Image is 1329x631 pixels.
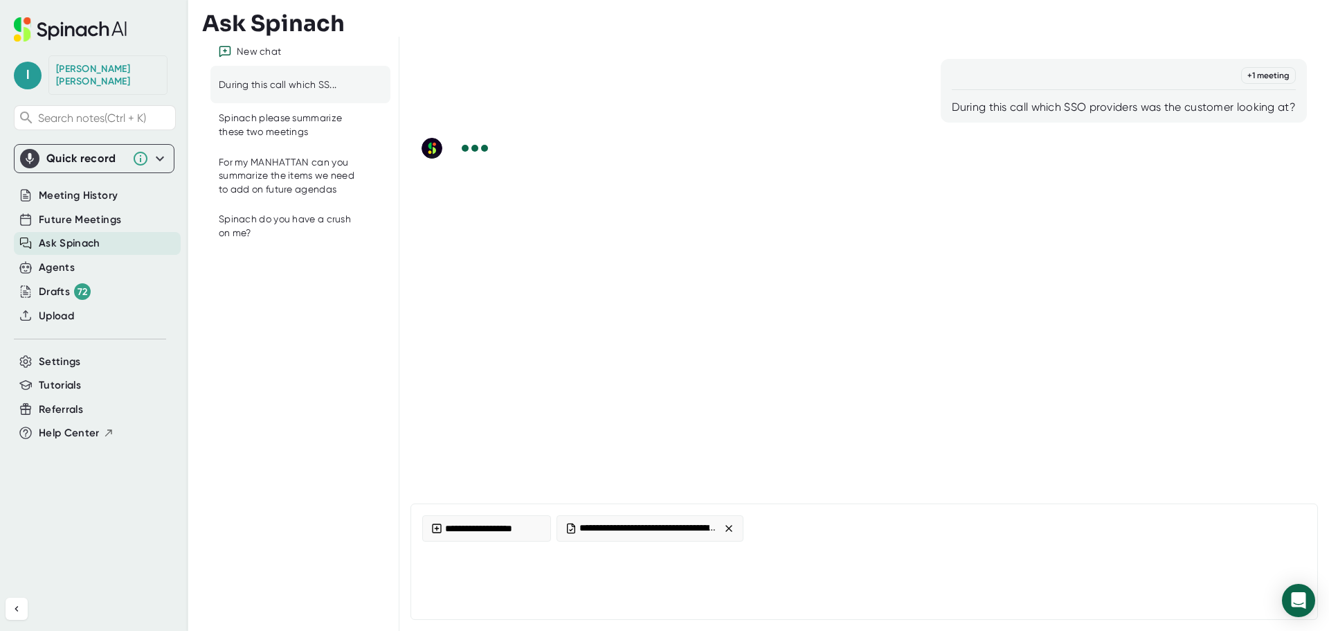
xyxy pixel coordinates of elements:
[1282,584,1315,617] div: Open Intercom Messenger
[39,283,91,300] button: Drafts 72
[39,377,81,393] button: Tutorials
[219,112,361,139] div: Spinach please summarize these two meetings
[1241,67,1296,84] div: + 1 meeting
[219,78,336,92] div: During this call which SS...
[38,112,172,125] span: Search notes (Ctrl + K)
[39,402,83,418] button: Referrals
[237,46,281,58] div: New chat
[39,260,75,276] button: Agents
[56,63,160,87] div: Leslie Hogan
[20,145,168,172] div: Quick record
[219,156,361,197] div: For my MANHATTAN can you summarize the items we need to add on future agendas
[6,598,28,620] button: Collapse sidebar
[39,308,74,324] button: Upload
[39,188,118,204] button: Meeting History
[39,283,91,300] div: Drafts
[202,10,345,37] h3: Ask Spinach
[46,152,125,166] div: Quick record
[74,283,91,300] div: 72
[14,62,42,89] span: l
[39,212,121,228] button: Future Meetings
[1281,583,1306,608] div: Send message
[39,354,81,370] button: Settings
[219,213,361,240] div: Spinach do you have a crush on me?
[39,425,100,441] span: Help Center
[39,425,114,441] button: Help Center
[952,100,1296,114] div: During this call which SSO providers was the customer looking at?
[39,235,100,251] button: Ask Spinach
